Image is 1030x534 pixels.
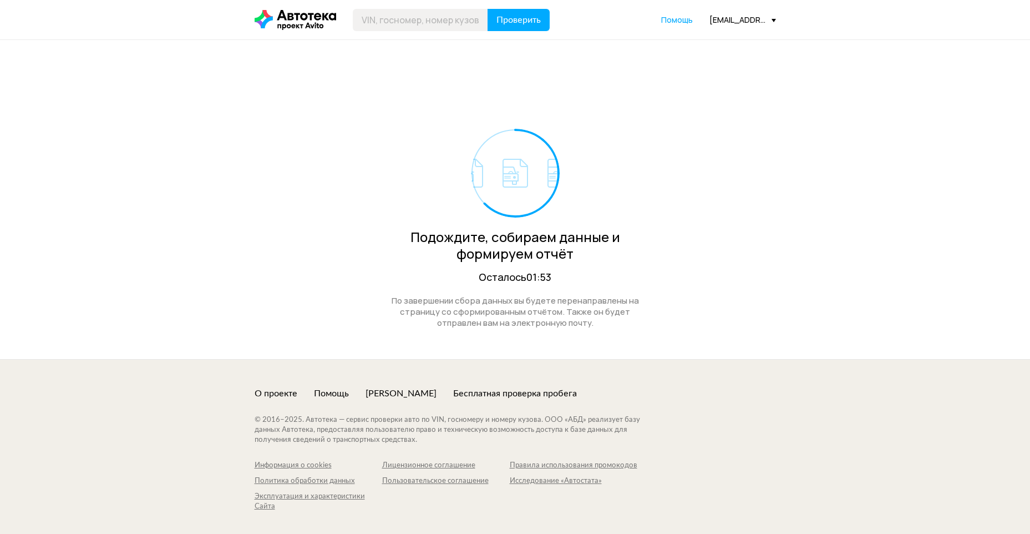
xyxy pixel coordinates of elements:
a: Помощь [661,14,693,26]
div: Подождите, собираем данные и формируем отчёт [379,229,651,262]
a: Исследование «Автостата» [510,476,637,486]
a: Лицензионное соглашение [382,461,510,471]
a: Правила использования промокодов [510,461,637,471]
a: Политика обработки данных [255,476,382,486]
input: VIN, госномер, номер кузова [353,9,488,31]
div: Осталось 01:53 [379,270,651,284]
a: Информация о cookies [255,461,382,471]
a: Бесплатная проверка пробега [453,387,577,400]
span: Помощь [661,14,693,25]
div: © 2016– 2025 . Автотека — сервис проверки авто по VIN, госномеру и номеру кузова. ООО «АБД» реали... [255,415,662,445]
span: Проверить [496,16,541,24]
a: Эксплуатация и характеристики Сайта [255,492,382,512]
div: [EMAIL_ADDRESS][DOMAIN_NAME] [709,14,776,25]
div: По завершении сбора данных вы будете перенаправлены на страницу со сформированным отчётом. Также ... [379,295,651,329]
a: О проекте [255,387,297,400]
a: Помощь [314,387,349,400]
a: [PERSON_NAME] [366,387,437,400]
a: Пользовательское соглашение [382,476,510,486]
button: Проверить [488,9,550,31]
